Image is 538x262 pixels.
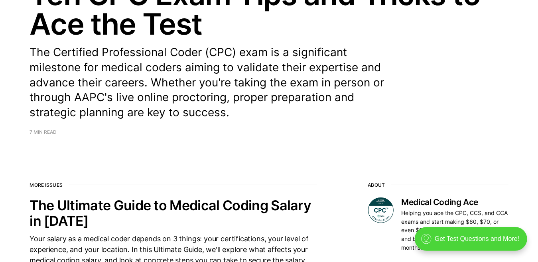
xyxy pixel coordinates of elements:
[368,182,508,188] h2: About
[402,197,508,207] h3: Medical Coding Ace
[408,223,538,262] iframe: portal-trigger
[30,130,57,135] span: 7 min read
[30,45,397,120] p: The Certified Professional Coder (CPC) exam is a significant milestone for medical coders aiming ...
[368,197,394,223] img: Medical Coding Ace
[30,197,317,229] h2: The Ultimate Guide to Medical Coding Salary in [DATE]
[402,209,508,252] p: Helping you ace the CPC, CCS, and CCA exams and start making $60, $70, or even $90,000/year as a ...
[30,182,317,188] h2: More issues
